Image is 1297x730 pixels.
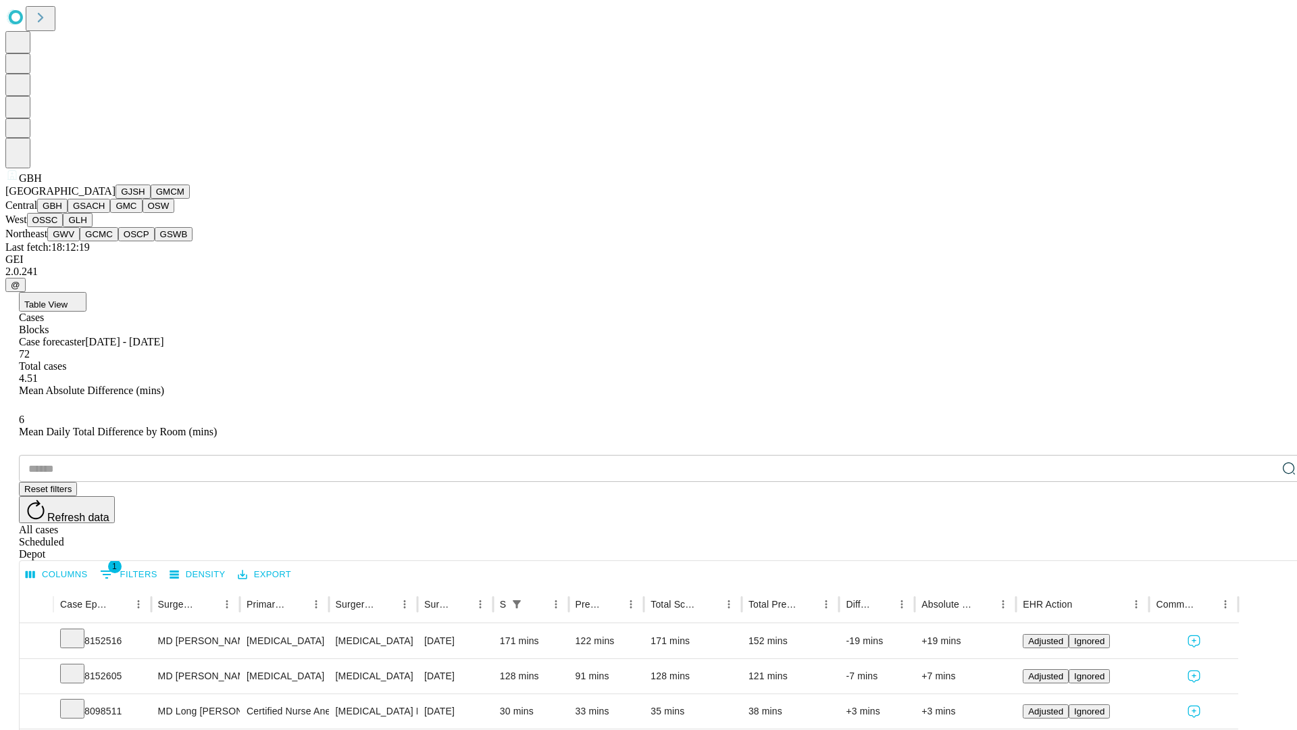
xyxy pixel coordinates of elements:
[921,599,973,610] div: Absolute Difference
[1216,595,1235,614] button: Menu
[22,564,91,585] button: Select columns
[798,595,817,614] button: Sort
[1023,704,1069,719] button: Adjusted
[19,372,38,384] span: 4.51
[19,426,217,437] span: Mean Daily Total Difference by Room (mins)
[19,414,24,425] span: 6
[158,599,197,610] div: Surgeon Name
[994,595,1013,614] button: Menu
[651,694,735,729] div: 35 mins
[26,700,47,724] button: Expand
[576,624,638,658] div: 122 mins
[376,595,395,614] button: Sort
[424,599,451,610] div: Surgery Date
[199,595,218,614] button: Sort
[921,624,1009,658] div: +19 mins
[307,595,326,614] button: Menu
[19,348,30,360] span: 72
[921,659,1009,693] div: +7 mins
[110,595,129,614] button: Sort
[5,214,27,225] span: West
[19,360,66,372] span: Total cases
[500,599,506,610] div: Scheduled In Room Duration
[5,199,37,211] span: Central
[19,496,115,523] button: Refresh data
[892,595,911,614] button: Menu
[155,227,193,241] button: GSWB
[1069,634,1110,648] button: Ignored
[1028,636,1063,646] span: Adjusted
[26,665,47,689] button: Expand
[701,595,719,614] button: Sort
[1074,671,1104,681] span: Ignored
[500,624,562,658] div: 171 mins
[1197,595,1216,614] button: Sort
[27,213,63,227] button: OSSC
[424,624,486,658] div: [DATE]
[5,266,1292,278] div: 2.0.241
[247,694,322,729] div: Certified Nurse Anesthetist
[921,694,1009,729] div: +3 mins
[873,595,892,614] button: Sort
[26,630,47,654] button: Expand
[218,595,236,614] button: Menu
[1028,706,1063,716] span: Adjusted
[288,595,307,614] button: Sort
[151,185,190,199] button: GMCM
[651,599,699,610] div: Total Scheduled Duration
[60,624,145,658] div: 8152516
[60,659,145,693] div: 8152605
[60,599,109,610] div: Case Epic Id
[19,482,77,496] button: Reset filters
[507,595,526,614] button: Show filters
[97,564,161,585] button: Show filters
[846,624,908,658] div: -19 mins
[1023,634,1069,648] button: Adjusted
[85,336,163,347] span: [DATE] - [DATE]
[116,185,151,199] button: GJSH
[719,595,738,614] button: Menu
[5,185,116,197] span: [GEOGRAPHIC_DATA]
[500,694,562,729] div: 30 mins
[143,199,175,213] button: OSW
[975,595,994,614] button: Sort
[528,595,546,614] button: Sort
[748,624,833,658] div: 152 mins
[11,280,20,290] span: @
[80,227,118,241] button: GCMC
[47,227,80,241] button: GWV
[118,227,155,241] button: OSCP
[576,694,638,729] div: 33 mins
[846,599,872,610] div: Difference
[1074,636,1104,646] span: Ignored
[110,199,142,213] button: GMC
[424,659,486,693] div: [DATE]
[37,199,68,213] button: GBH
[1069,669,1110,683] button: Ignored
[19,172,42,184] span: GBH
[336,659,411,693] div: [MEDICAL_DATA]
[247,599,286,610] div: Primary Service
[748,694,833,729] div: 38 mins
[1023,669,1069,683] button: Adjusted
[651,624,735,658] div: 171 mins
[846,694,908,729] div: +3 mins
[19,385,164,396] span: Mean Absolute Difference (mins)
[452,595,471,614] button: Sort
[336,694,411,729] div: [MEDICAL_DATA] FLEXIBLE PROXIMAL DIAGNOSTIC
[1074,706,1104,716] span: Ignored
[247,624,322,658] div: [MEDICAL_DATA]
[5,253,1292,266] div: GEI
[576,659,638,693] div: 91 mins
[158,624,233,658] div: MD [PERSON_NAME]
[108,560,122,573] span: 1
[621,595,640,614] button: Menu
[846,659,908,693] div: -7 mins
[5,278,26,292] button: @
[5,241,90,253] span: Last fetch: 18:12:19
[47,512,109,523] span: Refresh data
[19,292,86,312] button: Table View
[1069,704,1110,719] button: Ignored
[247,659,322,693] div: [MEDICAL_DATA]
[234,564,295,585] button: Export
